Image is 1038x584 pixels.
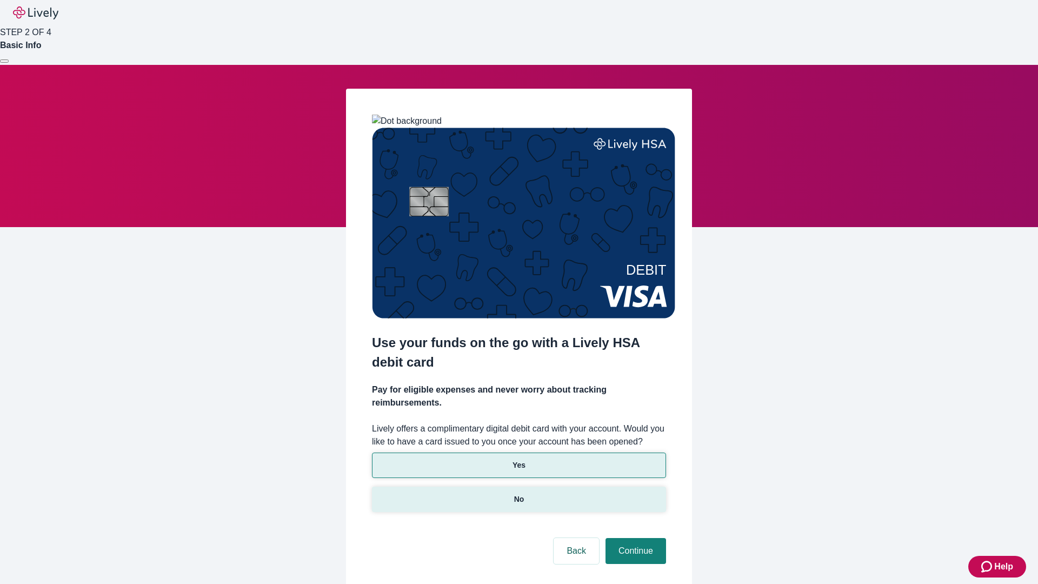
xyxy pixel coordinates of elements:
[994,560,1013,573] span: Help
[513,460,525,471] p: Yes
[968,556,1026,578] button: Zendesk support iconHelp
[605,538,666,564] button: Continue
[372,453,666,478] button: Yes
[372,115,442,128] img: Dot background
[514,494,524,505] p: No
[372,128,675,318] img: Debit card
[372,422,666,448] label: Lively offers a complimentary digital debit card with your account. Would you like to have a card...
[372,383,666,409] h4: Pay for eligible expenses and never worry about tracking reimbursements.
[372,487,666,512] button: No
[13,6,58,19] img: Lively
[554,538,599,564] button: Back
[981,560,994,573] svg: Zendesk support icon
[372,333,666,372] h2: Use your funds on the go with a Lively HSA debit card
